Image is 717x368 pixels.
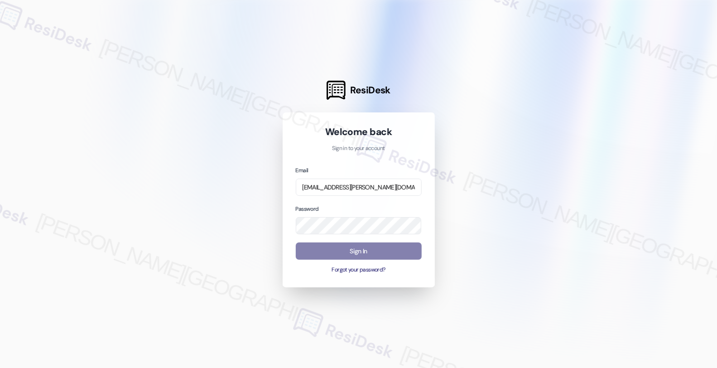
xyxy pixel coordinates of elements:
label: Password [296,205,319,213]
input: name@example.com [296,179,422,196]
img: ResiDesk Logo [327,81,346,100]
span: ResiDesk [350,84,390,97]
p: Sign in to your account [296,145,422,153]
label: Email [296,167,308,174]
button: Sign In [296,242,422,260]
button: Forgot your password? [296,266,422,274]
h1: Welcome back [296,126,422,138]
